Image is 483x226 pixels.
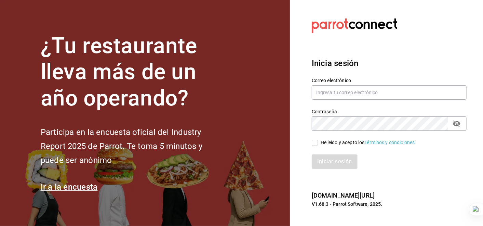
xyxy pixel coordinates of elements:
p: V1.68.3 - Parrot Software, 2025. [312,201,467,208]
h1: ¿Tu restaurante lleva más de un año operando? [41,33,225,112]
a: Términos y condiciones. [365,140,416,145]
div: He leído y acepto los [321,139,416,146]
a: Ir a la encuesta [41,182,98,192]
h2: Participa en la encuesta oficial del Industry Report 2025 de Parrot. Te toma 5 minutos y puede se... [41,125,225,167]
input: Ingresa tu correo electrónico [312,85,467,100]
a: [DOMAIN_NAME][URL] [312,192,375,199]
label: Contraseña [312,109,467,114]
button: passwordField [451,118,462,129]
h3: Inicia sesión [312,57,467,70]
label: Correo electrónico [312,78,467,83]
